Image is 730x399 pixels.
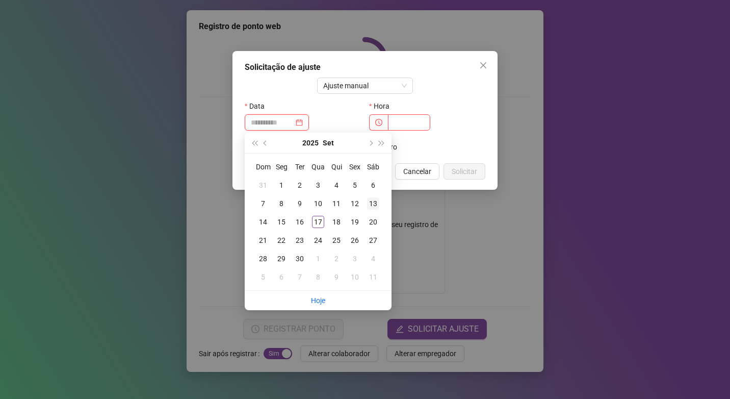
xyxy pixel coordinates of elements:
[254,158,272,176] th: Dom
[272,213,291,231] td: 2025-09-15
[364,133,376,153] button: next-year
[257,253,269,265] div: 28
[312,253,324,265] div: 1
[330,253,343,265] div: 2
[275,216,288,228] div: 15
[367,197,379,210] div: 13
[367,179,379,191] div: 6
[291,194,309,213] td: 2025-09-09
[294,234,306,246] div: 23
[291,268,309,286] td: 2025-10-07
[327,250,346,268] td: 2025-10-02
[294,216,306,228] div: 16
[346,176,364,194] td: 2025-09-05
[330,216,343,228] div: 18
[291,250,309,268] td: 2025-09-30
[272,158,291,176] th: Seg
[346,213,364,231] td: 2025-09-19
[272,194,291,213] td: 2025-09-08
[309,268,327,286] td: 2025-10-08
[349,234,361,246] div: 26
[349,216,361,228] div: 19
[312,271,324,283] div: 8
[367,271,379,283] div: 11
[257,234,269,246] div: 21
[294,253,306,265] div: 30
[346,268,364,286] td: 2025-10-10
[330,234,343,246] div: 25
[403,166,431,177] span: Cancelar
[275,179,288,191] div: 1
[294,179,306,191] div: 2
[376,133,387,153] button: super-next-year
[260,133,271,153] button: prev-year
[327,194,346,213] td: 2025-09-11
[330,179,343,191] div: 4
[309,176,327,194] td: 2025-09-03
[291,231,309,250] td: 2025-09-23
[275,234,288,246] div: 22
[245,98,271,114] label: Data
[291,176,309,194] td: 2025-09-02
[330,271,343,283] div: 9
[346,231,364,250] td: 2025-09-26
[375,119,382,126] span: clock-circle
[312,216,324,228] div: 17
[364,158,382,176] th: Sáb
[254,268,272,286] td: 2025-10-05
[257,271,269,283] div: 5
[309,194,327,213] td: 2025-09-10
[349,271,361,283] div: 10
[323,133,334,153] button: month panel
[272,231,291,250] td: 2025-09-22
[254,176,272,194] td: 2025-08-31
[346,250,364,268] td: 2025-10-03
[312,234,324,246] div: 24
[364,231,382,250] td: 2025-09-27
[291,158,309,176] th: Ter
[254,194,272,213] td: 2025-09-07
[275,271,288,283] div: 6
[309,250,327,268] td: 2025-10-01
[302,133,319,153] button: year panel
[327,158,346,176] th: Qui
[369,98,396,114] label: Hora
[275,253,288,265] div: 29
[364,268,382,286] td: 2025-10-11
[367,253,379,265] div: 4
[272,268,291,286] td: 2025-10-06
[349,197,361,210] div: 12
[330,197,343,210] div: 11
[349,179,361,191] div: 5
[291,213,309,231] td: 2025-09-16
[367,234,379,246] div: 27
[327,213,346,231] td: 2025-09-18
[309,231,327,250] td: 2025-09-24
[294,271,306,283] div: 7
[364,176,382,194] td: 2025-09-06
[249,133,260,153] button: super-prev-year
[327,176,346,194] td: 2025-09-04
[311,296,325,305] a: Hoje
[327,268,346,286] td: 2025-10-09
[254,250,272,268] td: 2025-09-28
[309,158,327,176] th: Qua
[272,250,291,268] td: 2025-09-29
[257,179,269,191] div: 31
[395,163,439,180] button: Cancelar
[364,213,382,231] td: 2025-09-20
[254,231,272,250] td: 2025-09-21
[254,213,272,231] td: 2025-09-14
[312,197,324,210] div: 10
[257,197,269,210] div: 7
[364,250,382,268] td: 2025-10-04
[257,216,269,228] div: 14
[309,213,327,231] td: 2025-09-17
[367,216,379,228] div: 20
[444,163,485,180] button: Solicitar
[323,78,407,93] span: Ajuste manual
[346,194,364,213] td: 2025-09-12
[327,231,346,250] td: 2025-09-25
[349,253,361,265] div: 3
[272,176,291,194] td: 2025-09-01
